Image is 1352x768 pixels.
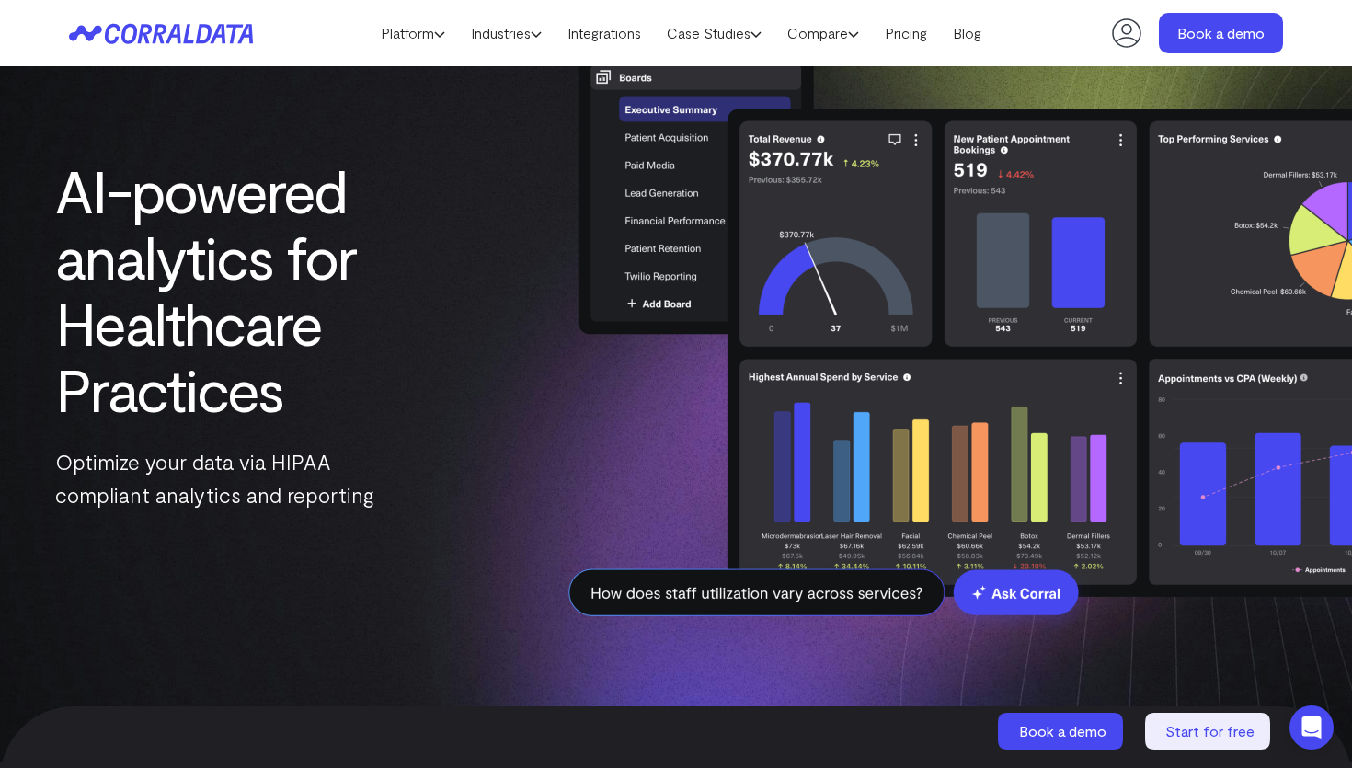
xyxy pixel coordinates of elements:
a: Platform [368,19,458,47]
a: Pricing [872,19,940,47]
p: Optimize your data via HIPAA compliant analytics and reporting [55,445,428,511]
h1: AI-powered analytics for Healthcare Practices [55,157,428,422]
a: Book a demo [1159,13,1283,53]
a: Industries [458,19,555,47]
a: Book a demo [998,713,1127,750]
span: Start for free [1165,722,1255,739]
div: Open Intercom Messenger [1289,705,1334,750]
span: Book a demo [1019,722,1106,739]
a: Start for free [1145,713,1274,750]
a: Case Studies [654,19,774,47]
a: Blog [940,19,994,47]
a: Compare [774,19,872,47]
a: Integrations [555,19,654,47]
